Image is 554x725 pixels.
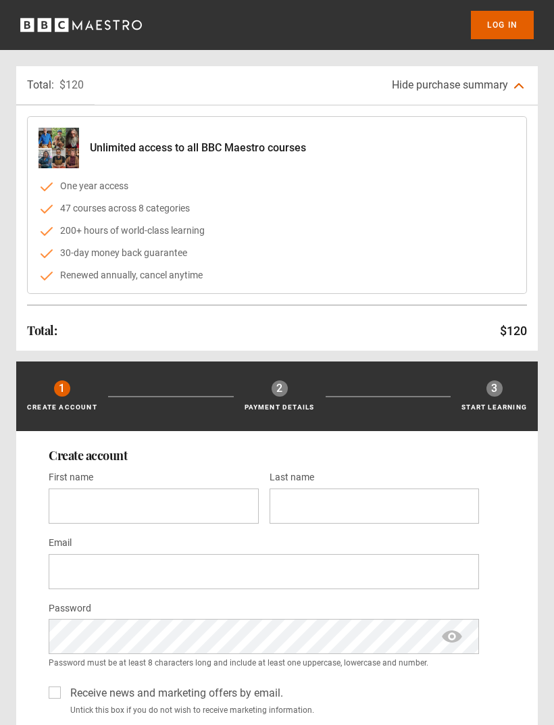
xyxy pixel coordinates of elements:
p: $120 [59,77,84,93]
p: Start learning [461,402,527,412]
label: First name [49,470,93,486]
p: Unlimited access to all BBC Maestro courses [90,140,306,156]
small: Password must be at least 8 characters long and include at least one uppercase, lowercase and num... [49,657,479,669]
p: Create Account [27,402,97,412]
li: One year access [39,179,515,193]
div: 2 [272,380,288,397]
h2: Total: [27,322,57,339]
p: $120 [500,322,527,340]
span: Hide purchase summary [392,78,508,91]
label: Receive news and marketing offers by email. [65,685,283,701]
p: Total: [27,77,54,93]
small: Untick this box if you do not wish to receive marketing information. [65,704,479,716]
li: 200+ hours of world-class learning [39,224,515,238]
p: Payment details [245,402,315,412]
label: Email [49,535,72,551]
h2: Create account [49,447,505,464]
a: Log In [471,11,534,39]
span: show password [425,619,479,654]
li: 30-day money back guarantee [39,246,515,260]
label: Last name [270,470,314,486]
div: 3 [486,380,503,397]
li: 47 courses across 8 categories [39,201,515,216]
label: Password [49,601,91,617]
svg: BBC Maestro [20,15,142,35]
div: 1 [54,380,70,397]
li: Renewed annually, cancel anytime [39,268,515,282]
button: Hide purchase summary [381,66,538,105]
